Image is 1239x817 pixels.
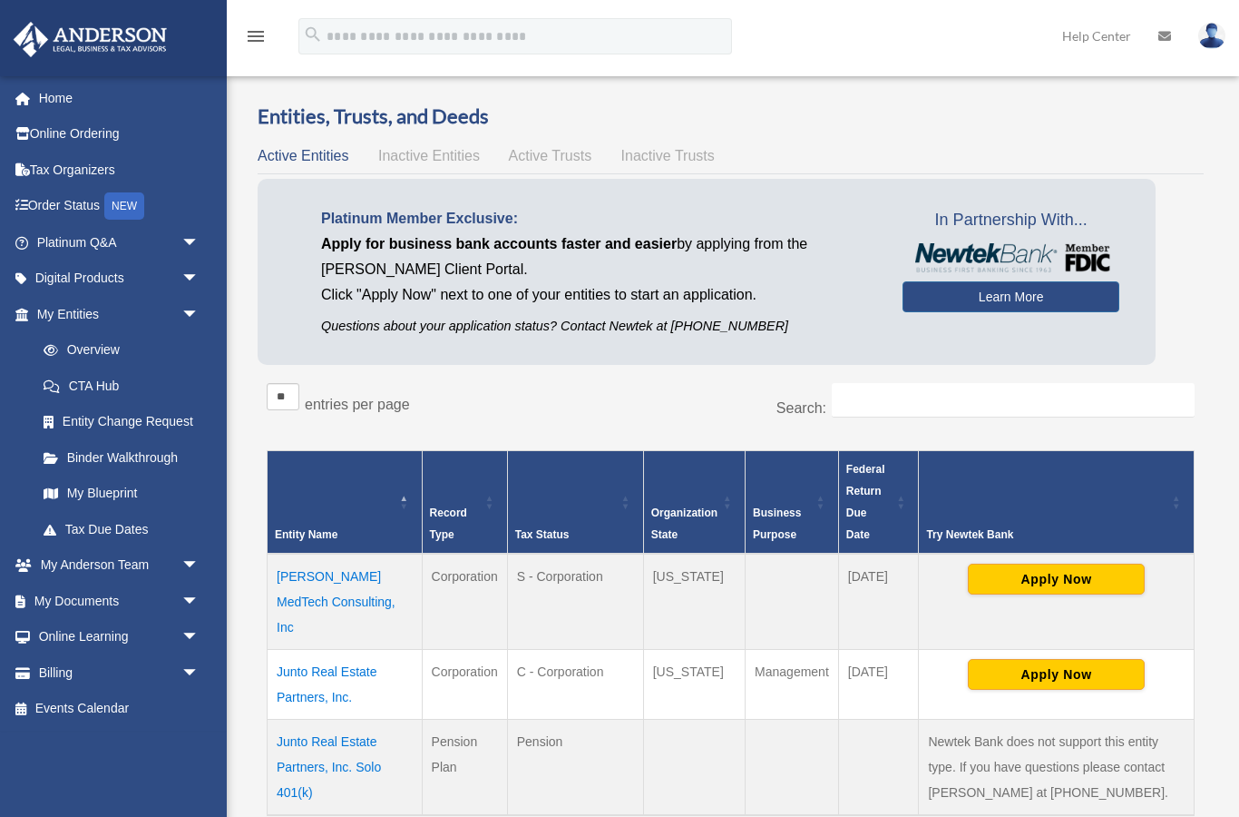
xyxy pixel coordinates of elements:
[268,649,423,719] td: Junto Real Estate Partners, Inc.
[104,192,144,220] div: NEW
[258,103,1204,131] h3: Entities, Trusts, and Deeds
[13,296,218,332] a: My Entitiesarrow_drop_down
[753,507,801,541] span: Business Purpose
[430,507,467,541] span: Record Type
[13,691,227,727] a: Events Calendar
[926,524,1166,546] div: Try Newtek Bank
[1198,23,1225,49] img: User Pic
[422,554,507,650] td: Corporation
[181,261,218,298] span: arrow_drop_down
[746,450,839,554] th: Business Purpose: Activate to sort
[268,554,423,650] td: [PERSON_NAME] MedTech Consulting, Inc
[181,224,218,261] span: arrow_drop_down
[258,148,348,163] span: Active Entities
[305,397,410,412] label: entries per page
[321,282,875,308] p: Click "Apply Now" next to one of your entities to start an application.
[422,649,507,719] td: Corporation
[643,450,745,554] th: Organization State: Activate to sort
[245,25,267,47] i: menu
[13,152,227,188] a: Tax Organizers
[776,400,826,416] label: Search:
[25,368,218,404] a: CTA Hub
[621,148,715,163] span: Inactive Trusts
[902,206,1119,235] span: In Partnership With...
[651,507,717,541] span: Organization State
[8,22,172,57] img: Anderson Advisors Platinum Portal
[25,439,218,476] a: Binder Walkthrough
[13,224,227,261] a: Platinum Q&Aarrow_drop_down
[25,332,209,369] a: Overview
[422,450,507,554] th: Record Type: Activate to sort
[838,649,919,719] td: [DATE]
[968,659,1145,690] button: Apply Now
[321,231,875,282] p: by applying from the [PERSON_NAME] Client Portal.
[275,528,337,541] span: Entity Name
[25,476,218,512] a: My Blueprint
[746,649,839,719] td: Management
[13,80,227,116] a: Home
[643,649,745,719] td: [US_STATE]
[507,719,643,815] td: Pension
[13,188,227,225] a: Order StatusNEW
[181,547,218,585] span: arrow_drop_down
[25,404,218,440] a: Entity Change Request
[181,655,218,692] span: arrow_drop_down
[968,564,1145,595] button: Apply Now
[13,261,227,297] a: Digital Productsarrow_drop_down
[181,296,218,333] span: arrow_drop_down
[321,315,875,338] p: Questions about your application status? Contact Newtek at [PHONE_NUMBER]
[13,547,227,584] a: My Anderson Teamarrow_drop_down
[919,719,1195,815] td: Newtek Bank does not support this entity type. If you have questions please contact [PERSON_NAME]...
[507,554,643,650] td: S - Corporation
[838,554,919,650] td: [DATE]
[13,116,227,153] a: Online Ordering
[919,450,1195,554] th: Try Newtek Bank : Activate to sort
[846,463,885,541] span: Federal Return Due Date
[378,148,480,163] span: Inactive Entities
[13,655,227,691] a: Billingarrow_drop_down
[268,450,423,554] th: Entity Name: Activate to invert sorting
[13,583,227,619] a: My Documentsarrow_drop_down
[509,148,592,163] span: Active Trusts
[507,649,643,719] td: C - Corporation
[181,583,218,620] span: arrow_drop_down
[25,511,218,547] a: Tax Due Dates
[181,619,218,656] span: arrow_drop_down
[303,25,323,44] i: search
[321,236,677,251] span: Apply for business bank accounts faster and easier
[13,619,227,655] a: Online Learningarrow_drop_down
[268,719,423,815] td: Junto Real Estate Partners, Inc. Solo 401(k)
[912,243,1110,272] img: NewtekBankLogoSM.png
[321,206,875,231] p: Platinum Member Exclusive:
[515,528,570,541] span: Tax Status
[245,32,267,47] a: menu
[422,719,507,815] td: Pension Plan
[838,450,919,554] th: Federal Return Due Date: Activate to sort
[507,450,643,554] th: Tax Status: Activate to sort
[902,281,1119,312] a: Learn More
[643,554,745,650] td: [US_STATE]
